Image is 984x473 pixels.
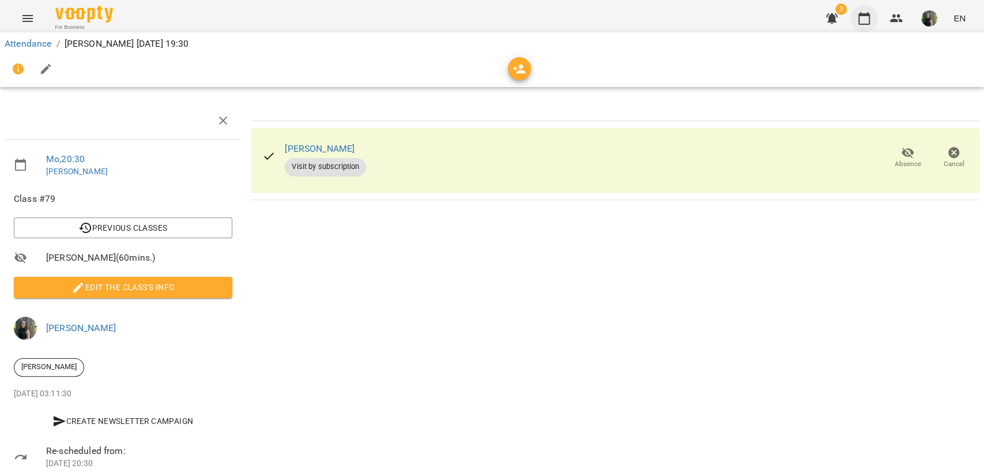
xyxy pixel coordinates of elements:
button: Edit the class's Info [14,277,232,298]
a: Attendance [5,38,51,49]
span: [PERSON_NAME] [14,362,84,372]
button: Absence [885,142,931,174]
img: Voopty Logo [55,6,113,22]
p: [DATE] 20:30 [46,458,232,470]
img: cee650bf85ea97b15583ede96205305a.jpg [921,10,937,27]
img: cee650bf85ea97b15583ede96205305a.jpg [14,317,37,340]
p: [DATE] 03:11:30 [14,388,232,400]
a: [PERSON_NAME] [285,143,355,154]
span: Create Newsletter Campaign [18,414,228,428]
a: [PERSON_NAME] [46,167,108,176]
button: Create Newsletter Campaign [14,411,232,431]
button: Previous Classes [14,217,232,238]
p: [PERSON_NAME] [DATE] 19:30 [65,37,189,51]
button: Menu [14,5,42,32]
span: Absence [895,159,921,169]
a: [PERSON_NAME] [46,322,116,333]
span: Previous Classes [23,221,223,235]
span: EN [953,12,966,24]
nav: breadcrumb [5,37,979,51]
span: Re-scheduled from: [46,444,232,458]
span: Class #79 [14,192,232,206]
span: 3 [835,3,847,15]
span: Cancel [944,159,964,169]
li: / [56,37,59,51]
button: Cancel [931,142,977,174]
button: EN [949,7,970,29]
span: For Business [55,24,113,31]
span: Edit the class's Info [23,280,223,294]
span: [PERSON_NAME] ( 60 mins. ) [46,251,232,265]
a: Mo , 20:30 [46,153,85,164]
div: [PERSON_NAME] [14,358,84,377]
span: Visit by subscription [285,162,366,172]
